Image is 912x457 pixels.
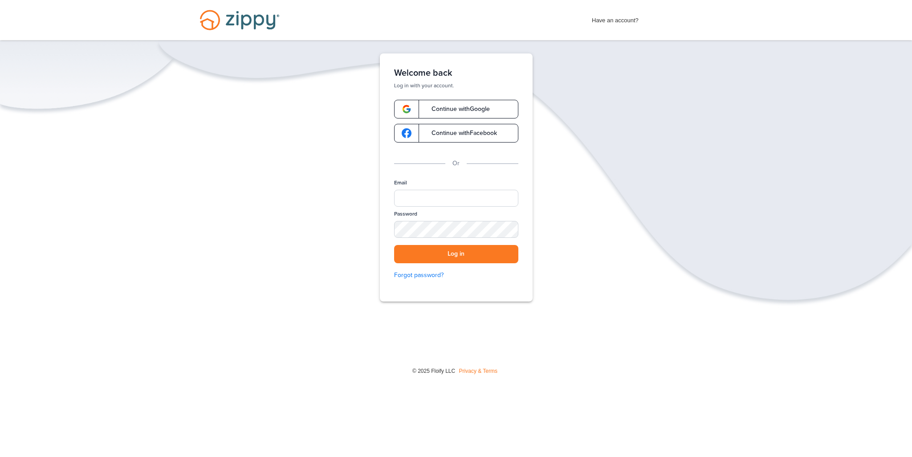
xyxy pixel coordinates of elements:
a: Privacy & Terms [459,368,497,374]
p: Log in with your account. [394,82,518,89]
img: google-logo [402,104,411,114]
label: Password [394,210,417,218]
span: © 2025 Floify LLC [412,368,455,374]
a: google-logoContinue withFacebook [394,124,518,143]
h1: Welcome back [394,68,518,78]
img: google-logo [402,128,411,138]
span: Continue with Google [423,106,490,112]
input: Password [394,221,518,238]
label: Email [394,179,407,187]
input: Email [394,190,518,207]
button: Log in [394,245,518,263]
span: Continue with Facebook [423,130,497,136]
p: Or [452,159,460,168]
a: google-logoContinue withGoogle [394,100,518,118]
a: Forgot password? [394,270,518,280]
span: Have an account? [592,11,639,25]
